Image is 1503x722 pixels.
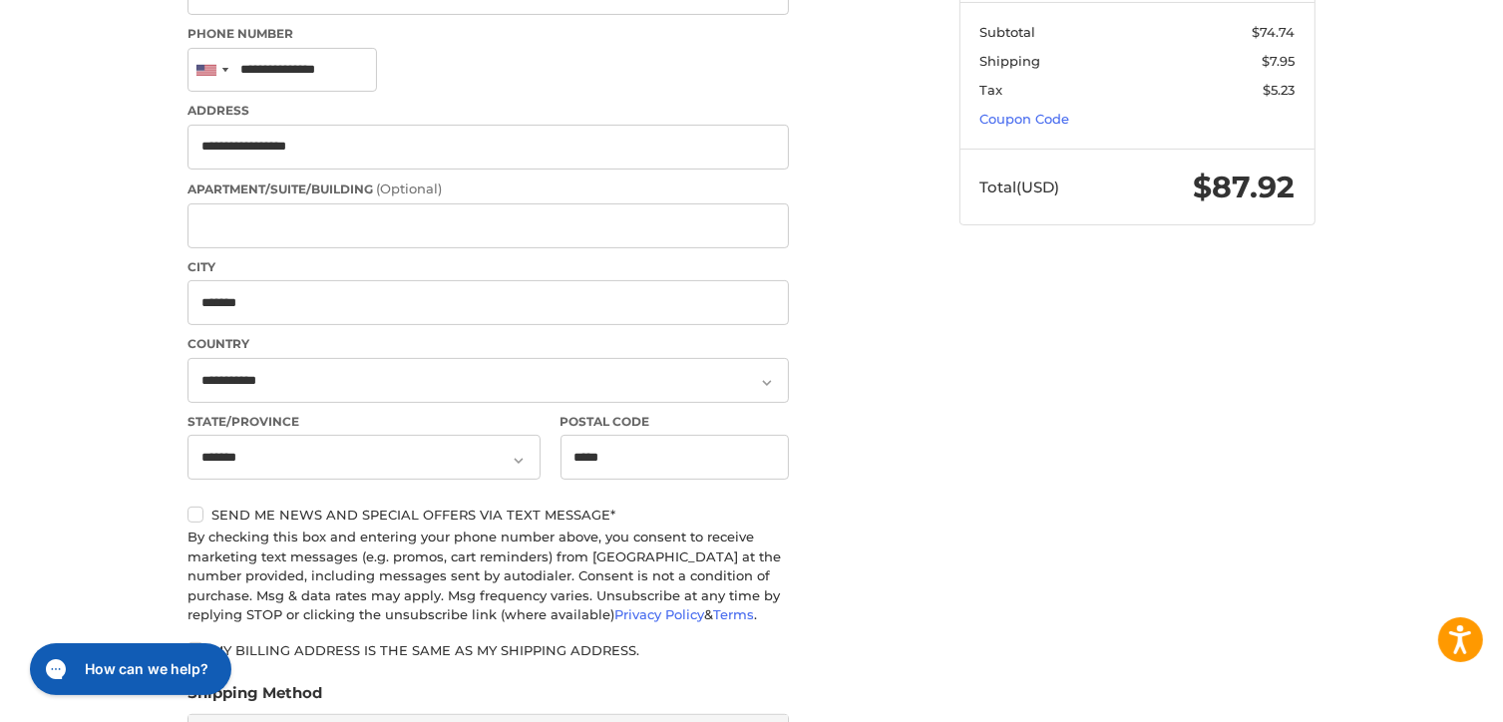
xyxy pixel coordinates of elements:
[614,606,704,622] a: Privacy Policy
[1253,24,1296,40] span: $74.74
[188,642,789,658] label: My billing address is the same as my shipping address.
[1263,53,1296,69] span: $7.95
[1194,169,1296,205] span: $87.92
[1264,82,1296,98] span: $5.23
[980,24,1036,40] span: Subtotal
[188,507,789,523] label: Send me news and special offers via text message*
[188,335,789,353] label: Country
[561,413,790,431] label: Postal Code
[980,53,1041,69] span: Shipping
[980,82,1003,98] span: Tax
[20,636,236,702] iframe: Gorgias live chat messenger
[188,528,789,625] div: By checking this box and entering your phone number above, you consent to receive marketing text ...
[188,682,322,714] legend: Shipping Method
[980,178,1060,196] span: Total (USD)
[376,180,442,196] small: (Optional)
[188,180,789,199] label: Apartment/Suite/Building
[713,606,754,622] a: Terms
[980,111,1070,127] a: Coupon Code
[1338,668,1503,722] iframe: Google Customer Reviews
[188,49,234,92] div: United States: +1
[188,25,789,43] label: Phone Number
[188,258,789,276] label: City
[188,413,541,431] label: State/Province
[188,102,789,120] label: Address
